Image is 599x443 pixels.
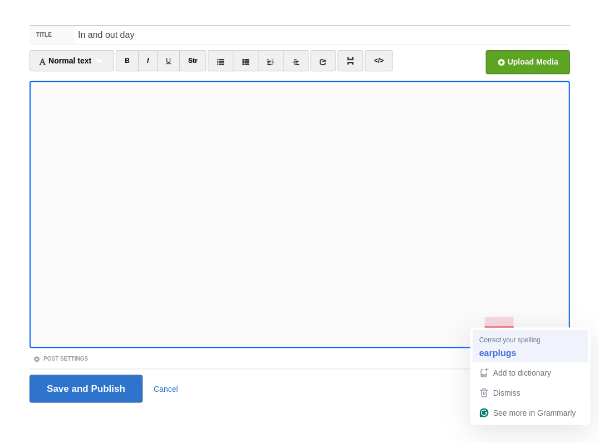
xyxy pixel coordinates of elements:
a: I [138,50,158,71]
del: Str [188,57,198,65]
a: Str [179,50,207,71]
a: Cancel [154,384,178,393]
span: Normal text [38,56,91,65]
input: Save and Publish [30,375,143,402]
a: Post Settings [33,355,88,361]
img: pagebreak-icon.png [346,57,354,65]
label: Title [30,26,75,44]
a: U [157,50,180,71]
a: B [116,50,139,71]
a: </> [365,50,392,71]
